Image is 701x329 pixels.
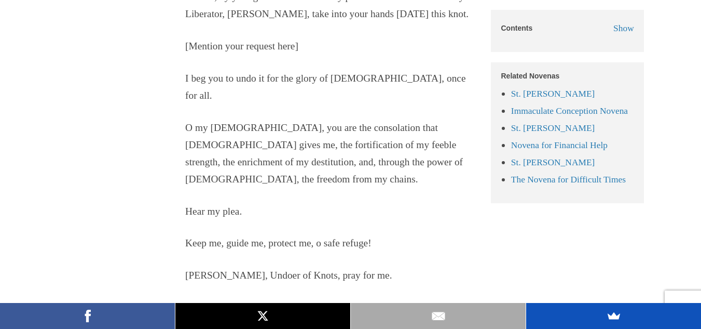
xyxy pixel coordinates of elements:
p: O my [DEMOGRAPHIC_DATA], you are the consolation that [DEMOGRAPHIC_DATA] gives me, the fortificat... [185,120,476,188]
h5: Related Novenas [501,72,634,80]
p: Hear my plea. [185,203,476,220]
a: X [175,303,350,329]
span: Show [613,23,634,34]
a: St. [PERSON_NAME] [511,88,595,99]
p: [PERSON_NAME], Undoer of Knots, pray for me. [185,267,476,284]
img: SumoMe [606,308,622,324]
a: The Novena for Difficult Times [511,174,626,185]
a: St. [PERSON_NAME] [511,157,595,167]
p: [MEDICAL_DATA]. [185,299,476,317]
a: St. [PERSON_NAME] [511,123,595,133]
h5: Contents [501,24,533,32]
img: X [255,308,271,324]
a: SumoMe [526,303,701,329]
a: Immaculate Conception Novena [511,106,628,116]
a: Email [351,303,526,329]
p: I beg you to undo it for the glory of [DEMOGRAPHIC_DATA], once for all. [185,70,476,104]
img: Facebook [80,308,95,324]
img: Email [431,308,446,324]
p: [Mention your request here] [185,38,476,55]
a: Novena for Financial Help [511,140,608,150]
p: Keep me, guide me, protect me, o safe refuge! [185,235,476,252]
